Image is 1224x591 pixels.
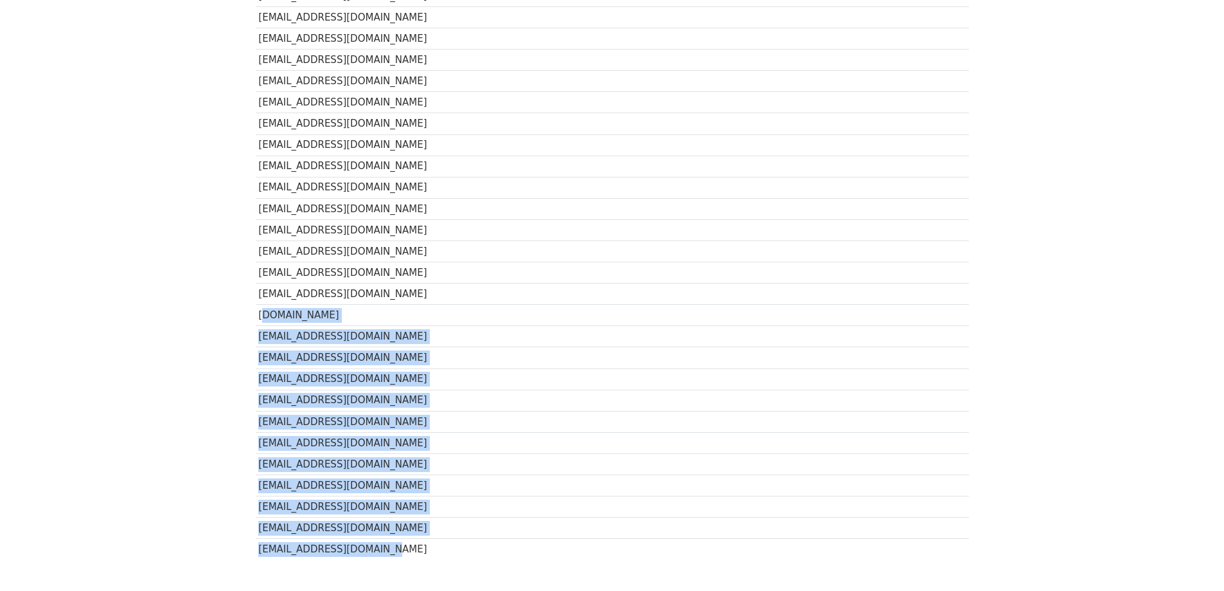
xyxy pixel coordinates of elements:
td: [EMAIL_ADDRESS][DOMAIN_NAME] [256,71,547,92]
td: [EMAIL_ADDRESS][DOMAIN_NAME] [256,347,547,368]
td: [EMAIL_ADDRESS][DOMAIN_NAME] [256,241,547,262]
td: [EMAIL_ADDRESS][DOMAIN_NAME] [256,28,547,50]
td: [EMAIL_ADDRESS][DOMAIN_NAME] [256,113,547,134]
td: [EMAIL_ADDRESS][DOMAIN_NAME] [256,475,547,496]
td: [EMAIL_ADDRESS][DOMAIN_NAME] [256,390,547,411]
td: [EMAIL_ADDRESS][DOMAIN_NAME] [256,518,547,539]
td: [EMAIL_ADDRESS][DOMAIN_NAME] [256,539,547,560]
iframe: Chat Widget [1160,529,1224,591]
td: [EMAIL_ADDRESS][DOMAIN_NAME] [256,326,547,347]
td: [EMAIL_ADDRESS][DOMAIN_NAME] [256,156,547,177]
td: [DOMAIN_NAME] [256,305,547,326]
td: [EMAIL_ADDRESS][DOMAIN_NAME] [256,496,547,518]
td: [EMAIL_ADDRESS][DOMAIN_NAME] [256,368,547,390]
td: [EMAIL_ADDRESS][DOMAIN_NAME] [256,92,547,113]
td: [EMAIL_ADDRESS][DOMAIN_NAME] [256,432,547,453]
td: [EMAIL_ADDRESS][DOMAIN_NAME] [256,134,547,156]
td: [EMAIL_ADDRESS][DOMAIN_NAME] [256,262,547,284]
td: [EMAIL_ADDRESS][DOMAIN_NAME] [256,284,547,305]
td: [EMAIL_ADDRESS][DOMAIN_NAME] [256,50,547,71]
td: [EMAIL_ADDRESS][DOMAIN_NAME] [256,219,547,241]
td: [EMAIL_ADDRESS][DOMAIN_NAME] [256,6,547,28]
td: [EMAIL_ADDRESS][DOMAIN_NAME] [256,177,547,198]
td: [EMAIL_ADDRESS][DOMAIN_NAME] [256,453,547,475]
td: [EMAIL_ADDRESS][DOMAIN_NAME] [256,411,547,432]
td: [EMAIL_ADDRESS][DOMAIN_NAME] [256,198,547,219]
